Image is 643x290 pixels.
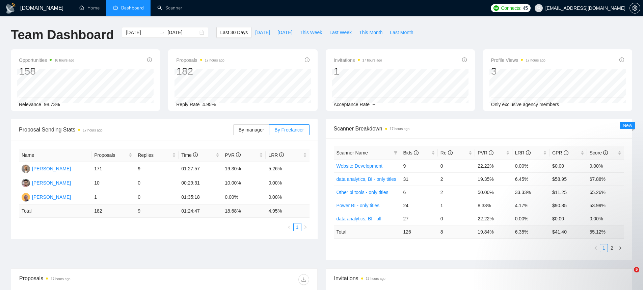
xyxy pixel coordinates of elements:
li: Previous Page [285,223,293,231]
span: Connects: [501,4,521,12]
a: homeHome [79,5,100,11]
td: 9 [135,204,179,218]
span: swap-right [159,30,165,35]
a: SK[PERSON_NAME] [22,166,71,171]
td: 0 [438,212,475,225]
span: info-circle [526,150,531,155]
time: 17 hours ago [363,58,382,62]
td: 19.84 % [475,225,512,238]
span: info-circle [448,150,453,155]
time: 16 hours ago [54,58,74,62]
td: 1 [91,190,135,204]
span: Dashboard [121,5,144,11]
span: Only exclusive agency members [491,102,559,107]
div: [PERSON_NAME] [32,165,71,172]
button: [DATE] [251,27,274,38]
time: 17 hours ago [205,58,224,62]
td: 5.26% [266,162,309,176]
span: Score [590,150,608,155]
span: This Week [300,29,322,36]
button: This Month [355,27,386,38]
span: Scanner Name [337,150,368,155]
li: Next Page [301,223,310,231]
td: 126 [400,225,437,238]
td: 10.00% [222,176,266,190]
td: 24 [400,199,437,212]
span: Proposals [176,56,224,64]
span: Bids [403,150,418,155]
img: SR [22,193,30,201]
span: left [287,225,291,229]
span: 4.95% [203,102,216,107]
span: to [159,30,165,35]
a: SR[PERSON_NAME] [22,194,71,199]
div: 158 [19,65,74,78]
span: info-circle [603,150,608,155]
td: 33.33% [512,186,550,199]
div: 1 [334,65,382,78]
span: Opportunities [19,56,74,64]
time: 17 hours ago [366,277,385,281]
span: right [303,225,307,229]
span: Relevance [19,102,41,107]
span: user [536,6,541,10]
a: searchScanner [157,5,182,11]
td: $0.00 [550,159,587,172]
button: Last Month [386,27,417,38]
td: 22.22% [475,212,512,225]
span: info-circle [462,57,467,62]
span: info-circle [236,152,241,157]
span: 98.73% [44,102,60,107]
h1: Team Dashboard [11,27,114,43]
span: Time [181,152,197,158]
span: CPR [552,150,568,155]
td: 4.95 % [266,204,309,218]
td: 19.30% [222,162,266,176]
td: 8.33% [475,199,512,212]
span: PVR [478,150,493,155]
span: info-circle [564,150,568,155]
th: Proposals [91,149,135,162]
td: 6 [400,186,437,199]
td: 0 [438,159,475,172]
span: info-circle [489,150,493,155]
td: 0.00% [266,190,309,204]
iframe: Intercom live chat [620,267,636,283]
a: data analytics, BI - only titles [337,176,396,182]
span: Replies [138,151,171,159]
img: logo [5,3,16,14]
span: Re [440,150,453,155]
a: MS[PERSON_NAME] [22,180,71,185]
td: 00:29:31 [179,176,222,190]
time: 17 hours ago [83,128,102,132]
td: 01:24:47 [179,204,222,218]
button: left [285,223,293,231]
span: Acceptance Rate [334,102,370,107]
td: 0 [135,176,179,190]
span: This Month [359,29,382,36]
img: MS [22,179,30,187]
img: SK [22,165,30,173]
span: By manager [239,127,264,132]
td: 9 [135,162,179,176]
div: 182 [176,65,224,78]
span: setting [630,5,640,11]
td: 50.00% [475,186,512,199]
a: 1 [294,223,301,231]
td: $0.00 [550,212,587,225]
td: 10 [91,176,135,190]
th: Replies [135,149,179,162]
button: This Week [296,27,326,38]
button: setting [629,3,640,14]
span: New [623,123,632,128]
span: By Freelancer [274,127,304,132]
td: 0 [135,190,179,204]
span: filter [392,148,399,158]
div: [PERSON_NAME] [32,193,71,201]
td: 19.35% [475,172,512,186]
button: Last Week [326,27,355,38]
td: 9 [400,159,437,172]
td: 2 [438,186,475,199]
span: info-circle [147,57,152,62]
th: Name [19,149,91,162]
